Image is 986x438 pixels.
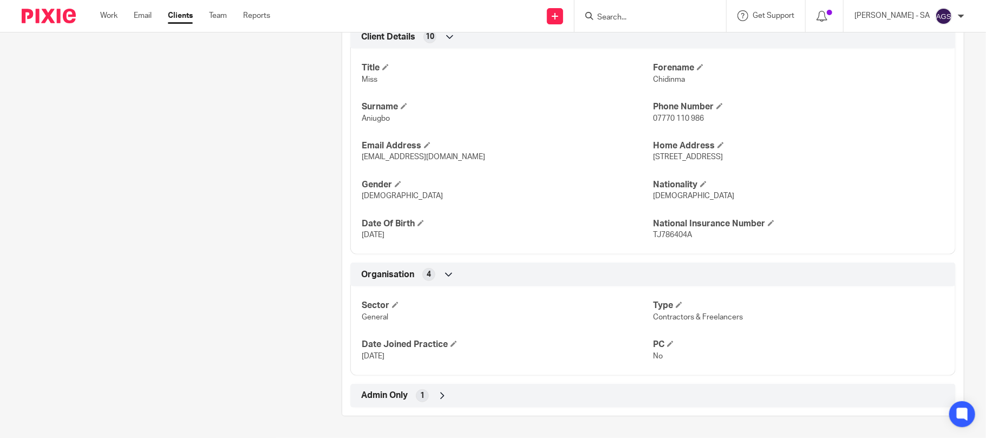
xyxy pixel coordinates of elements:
[362,179,653,191] h4: Gender
[653,76,685,83] span: Chidinma
[362,153,485,161] span: [EMAIL_ADDRESS][DOMAIN_NAME]
[361,390,408,401] span: Admin Only
[653,115,704,122] span: 07770 110 986
[362,352,384,360] span: [DATE]
[427,269,431,280] span: 4
[426,31,434,42] span: 10
[653,101,944,113] h4: Phone Number
[361,31,415,43] span: Client Details
[362,313,388,321] span: General
[362,140,653,152] h4: Email Address
[362,218,653,230] h4: Date Of Birth
[935,8,952,25] img: svg%3E
[753,12,794,19] span: Get Support
[653,218,944,230] h4: National Insurance Number
[362,62,653,74] h4: Title
[653,352,663,360] span: No
[420,390,425,401] span: 1
[168,10,193,21] a: Clients
[134,10,152,21] a: Email
[22,9,76,23] img: Pixie
[596,13,694,23] input: Search
[361,269,414,280] span: Organisation
[653,140,944,152] h4: Home Address
[362,339,653,350] h4: Date Joined Practice
[653,192,734,200] span: [DEMOGRAPHIC_DATA]
[653,300,944,311] h4: Type
[653,179,944,191] h4: Nationality
[243,10,270,21] a: Reports
[653,339,944,350] h4: PC
[653,62,944,74] h4: Forename
[854,10,930,21] p: [PERSON_NAME] - SA
[362,192,443,200] span: [DEMOGRAPHIC_DATA]
[362,300,653,311] h4: Sector
[362,115,390,122] span: Aniugbo
[209,10,227,21] a: Team
[100,10,117,21] a: Work
[362,231,384,239] span: [DATE]
[653,153,723,161] span: [STREET_ADDRESS]
[653,313,743,321] span: Contractors & Freelancers
[362,101,653,113] h4: Surname
[653,231,692,239] span: TJ786404A
[362,76,377,83] span: Miss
